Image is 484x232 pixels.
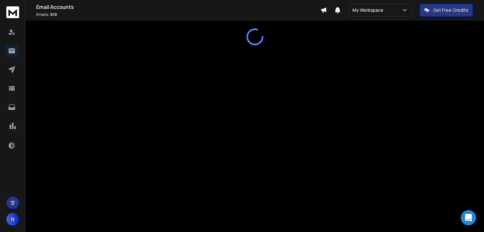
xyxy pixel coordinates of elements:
h1: Email Accounts [36,3,320,11]
p: My Workspace [353,7,386,13]
button: Get Free Credits [420,4,473,17]
button: N [6,213,19,226]
img: logo [6,6,19,18]
span: 0 / 0 [50,12,57,17]
p: Get Free Credits [433,7,468,13]
div: Open Intercom Messenger [461,210,476,225]
p: Emails : [36,12,320,17]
